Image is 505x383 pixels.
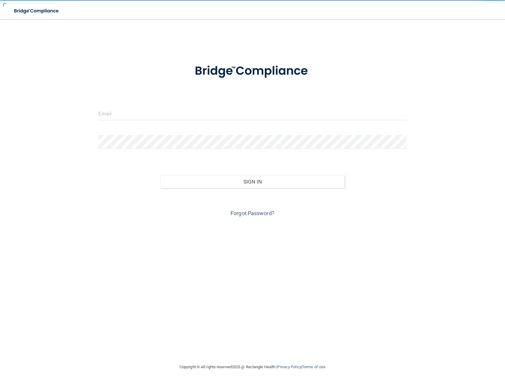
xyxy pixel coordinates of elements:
div: Copyright © All rights reserved 2025 @ Rectangle Health | | [143,357,362,377]
a: Forgot Password? [231,210,274,216]
a: Privacy Policy [277,365,301,369]
input: Email [99,107,406,120]
img: bridge_compliance_login_screen.278c3ca4.svg [9,5,64,17]
img: bridge_compliance_login_screen.278c3ca4.svg [182,55,323,87]
button: Sign In [160,175,345,188]
a: Terms of Use [302,365,325,369]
